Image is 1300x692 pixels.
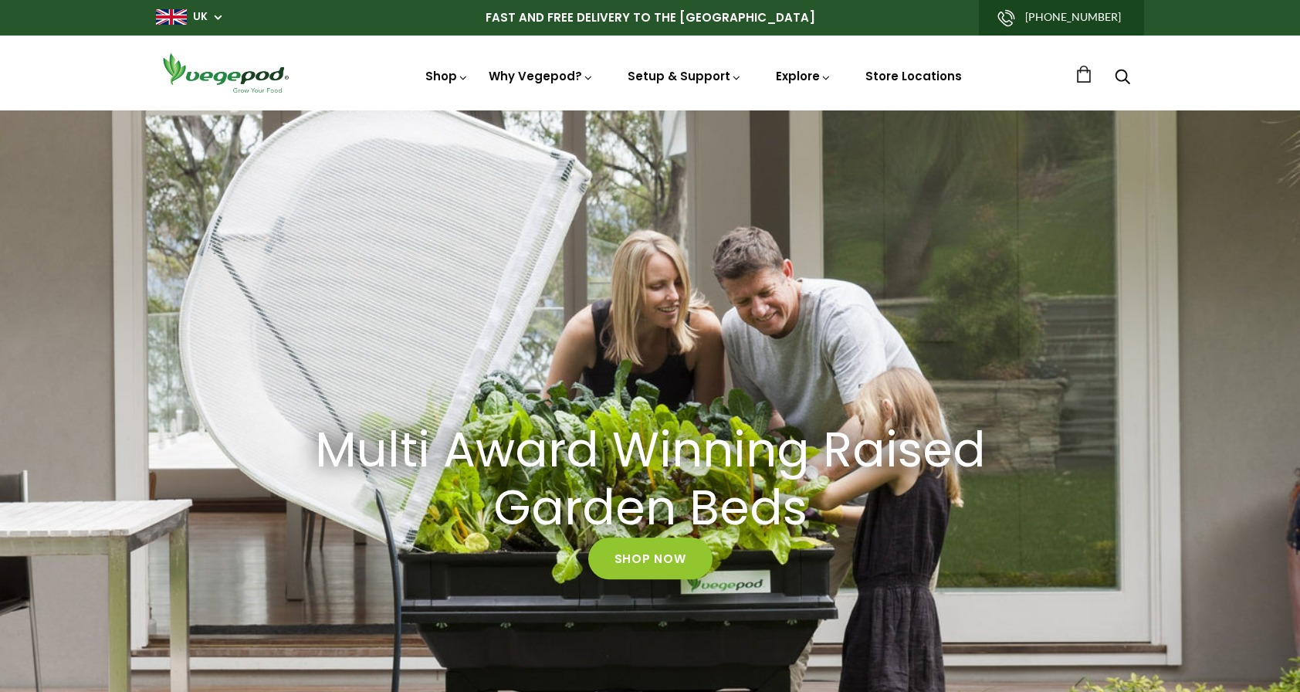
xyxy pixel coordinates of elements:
[425,68,469,84] a: Shop
[283,422,1017,538] a: Multi Award Winning Raised Garden Beds
[865,68,962,84] a: Store Locations
[776,68,831,84] a: Explore
[156,51,295,95] img: Vegepod
[193,9,208,25] a: UK
[1115,70,1130,86] a: Search
[628,68,742,84] a: Setup & Support
[303,422,997,538] h2: Multi Award Winning Raised Garden Beds
[588,538,713,579] a: Shop Now
[156,9,187,25] img: gb_large.png
[489,68,594,84] a: Why Vegepod?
